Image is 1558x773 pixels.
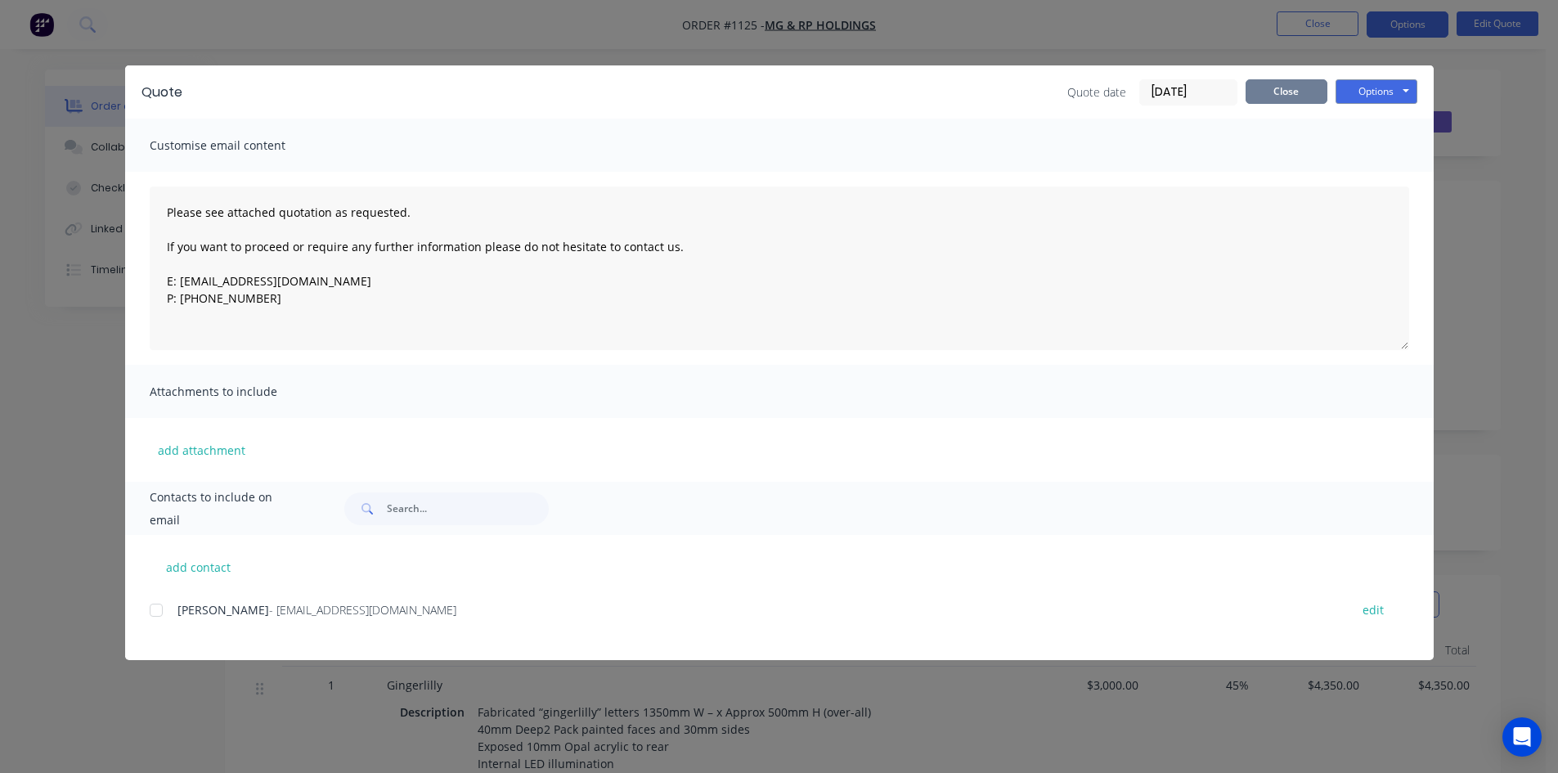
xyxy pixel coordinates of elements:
[177,602,269,618] span: [PERSON_NAME]
[269,602,456,618] span: - [EMAIL_ADDRESS][DOMAIN_NAME]
[150,438,254,462] button: add attachment
[1353,599,1394,621] button: edit
[150,380,330,403] span: Attachments to include
[387,492,549,525] input: Search...
[1246,79,1327,104] button: Close
[150,555,248,579] button: add contact
[1502,717,1542,757] div: Open Intercom Messenger
[1067,83,1126,101] span: Quote date
[150,486,304,532] span: Contacts to include on email
[141,83,182,102] div: Quote
[150,187,1409,350] textarea: Please see attached quotation as requested. If you want to proceed or require any further informa...
[150,134,330,157] span: Customise email content
[1336,79,1417,104] button: Options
